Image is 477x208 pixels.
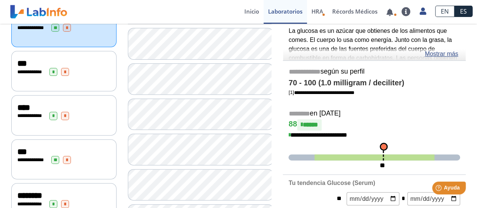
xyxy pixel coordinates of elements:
h5: según su perfil [288,68,460,76]
p: La glucosa es un azúcar que obtienes de los alimentos que comes. El cuerpo lo usa como energía. J... [288,26,460,108]
h5: en [DATE] [288,109,460,118]
input: mm/dd/yyyy [347,192,399,205]
h4: 70 - 100 (1.0 milligram / deciliter) [288,79,460,88]
a: ES [454,6,472,17]
span: HRA [311,8,323,15]
a: [1] [288,89,354,95]
a: Mostrar más [425,49,458,59]
b: Tu tendencia Glucose (Serum) [288,180,375,186]
a: EN [435,6,454,17]
iframe: Help widget launcher [410,179,469,200]
h4: 88 [288,119,460,131]
input: mm/dd/yyyy [407,192,460,205]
